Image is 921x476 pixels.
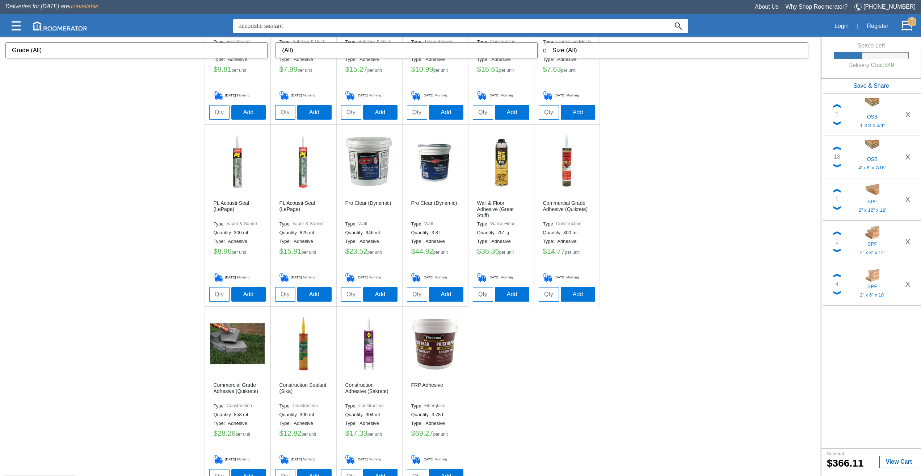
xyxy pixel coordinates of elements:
[231,287,266,302] button: Add
[209,105,230,120] input: Qty
[477,239,492,244] label: Type:
[214,91,225,100] img: Delivery_Cart.png
[499,68,514,73] label: per unit
[214,230,234,236] label: Quantity
[298,68,312,73] label: per unit
[473,287,493,302] input: Qty
[359,57,382,62] label: Adhesive
[214,421,228,426] label: Type:
[232,250,246,255] label: per unit
[279,382,327,400] h6: Construction Sealant (Sika)
[865,98,879,112] img: 31200107_sm.jpg
[495,105,529,120] button: Add
[563,230,582,236] label: 300 mL
[411,421,426,426] label: Type:
[411,412,432,418] label: Quantity
[491,57,513,62] label: Adhesive
[411,429,459,440] h5: 69.27
[854,3,863,12] img: Telephone.svg
[849,123,895,128] h5: 4' x 8' x 3/4"
[276,134,331,189] img: /app/images/Buttons/favicon.jpg
[848,6,854,9] span: •
[543,91,555,100] img: Delivery_Cart.png
[214,273,261,282] h5: [DATE] Morning
[844,140,901,174] a: OSB4' x 8' x 7/16"
[275,105,295,120] input: Qty
[429,287,463,302] button: Add
[495,287,529,302] button: Add
[543,65,547,73] label: $
[294,239,316,244] label: Adhesive
[833,274,841,277] img: Up_Chevron.png
[411,247,415,255] label: $
[279,403,293,409] label: Type
[432,412,447,418] label: 3.78 L
[341,287,361,302] input: Qty
[543,247,547,255] label: $
[234,412,252,418] label: 858 mL
[279,230,300,236] label: Quantity
[884,62,894,69] label: $49
[411,403,424,409] label: Type
[424,403,445,409] label: Fiberglass
[865,140,879,155] img: 31200105_sm.jpg
[557,239,579,244] label: Adhesive
[345,273,357,282] img: Delivery_Cart.png
[849,155,895,162] h5: OSB
[342,134,396,189] img: /app/images/Buttons/favicon.jpg
[833,291,841,295] img: Down_Chevron.png
[302,432,316,437] label: per unit
[786,4,848,10] a: Why Shop Roomerator?
[755,4,779,10] a: About Us
[345,247,393,258] h5: 23.52
[836,237,839,246] div: 1
[561,287,595,302] button: Add
[433,432,448,437] label: per unit
[294,421,316,426] label: Adhesive
[214,412,234,418] label: Quantity
[849,207,895,213] h5: 2" x 12" x 12'
[836,110,839,119] div: 1
[279,455,291,464] img: Delivery_Cart.png
[294,57,316,62] label: Adhesive
[279,429,283,437] label: $
[210,134,265,189] img: /app/images/Buttons/favicon.jpg
[367,68,382,73] label: per unit
[833,121,841,125] img: Down_Chevron.png
[209,287,230,302] input: Qty
[411,273,459,282] h5: [DATE] Morning
[863,18,892,34] button: Register
[432,230,445,236] label: 3.8 L
[433,68,448,73] label: per unit
[358,403,384,409] label: Construction
[366,230,384,236] label: 946 mL
[543,247,591,258] h5: 14.77
[834,42,908,49] h6: Space Left
[214,429,218,437] label: $
[279,455,327,464] h5: [DATE] Morning
[411,65,459,76] h5: 10.99
[425,421,447,426] label: Adhesive
[477,247,525,258] h5: 36.36
[865,225,879,240] img: 11200263_sm.jpg
[833,206,841,210] img: Down_Chevron.png
[69,3,98,9] span: unavailable
[833,231,841,235] img: Up_Chevron.png
[341,105,361,120] input: Qty
[345,247,349,255] label: $
[865,183,879,197] img: 11200283_sm.jpg
[345,91,357,100] img: Delivery_Cart.png
[345,230,366,236] label: Quantity
[363,105,398,120] button: Add
[210,316,265,371] img: /app/images/Buttons/favicon.jpg
[279,421,294,426] label: Type:
[849,112,895,120] h5: OSB
[477,273,489,282] img: Delivery_Cart.png
[411,91,423,100] img: Delivery_Cart.png
[214,455,225,464] img: Delivery_Cart.png
[275,287,295,302] input: Qty
[411,91,459,100] h5: [DATE] Morning
[833,164,841,167] img: Down_Chevron.png
[833,104,841,108] img: Up_Chevron.png
[865,268,879,282] img: 11100254_sm.jpg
